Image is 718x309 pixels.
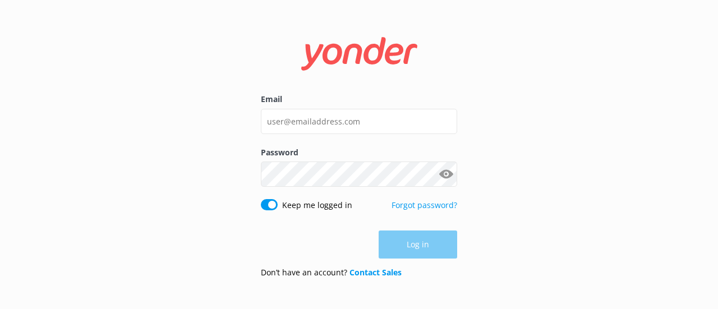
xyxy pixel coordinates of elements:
a: Forgot password? [392,200,457,210]
button: Show password [435,163,457,186]
label: Password [261,146,457,159]
label: Keep me logged in [282,199,352,211]
label: Email [261,93,457,105]
a: Contact Sales [349,267,402,278]
input: user@emailaddress.com [261,109,457,134]
p: Don’t have an account? [261,266,402,279]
